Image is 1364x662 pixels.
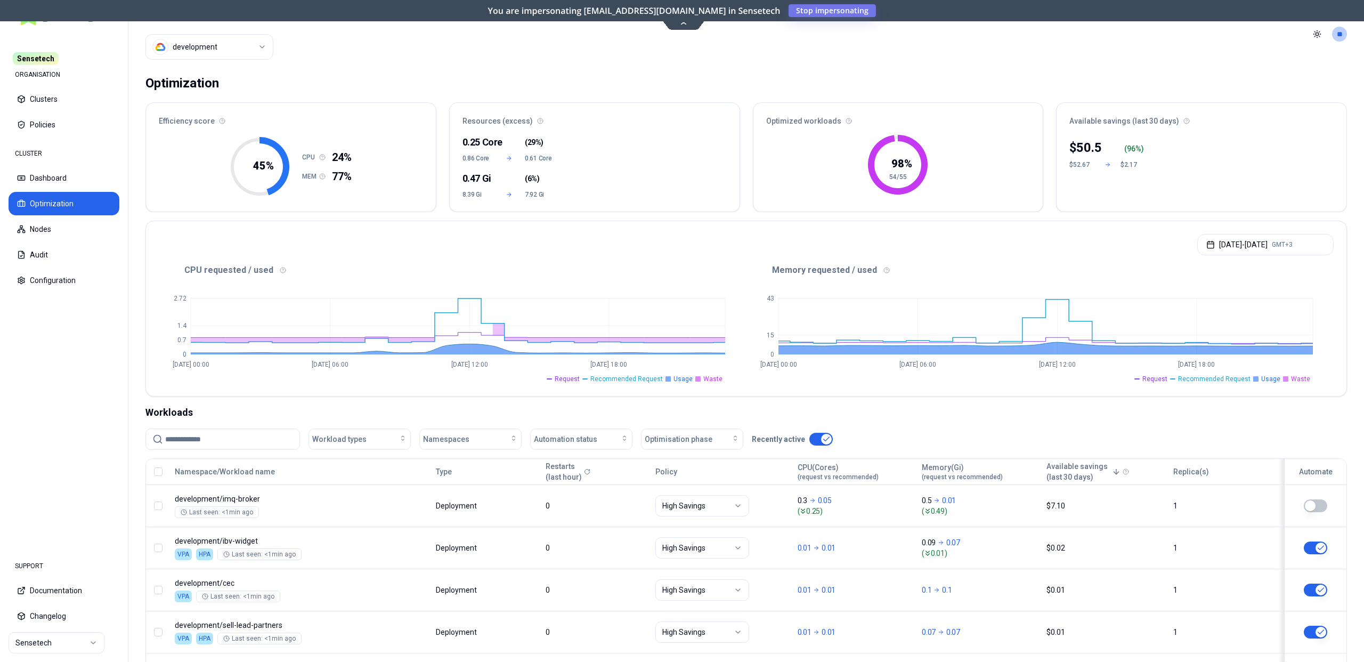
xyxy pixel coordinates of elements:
div: VPA [175,548,192,560]
span: Recommended Request [590,375,663,383]
div: Deployment [436,543,478,553]
button: Replica(s) [1173,461,1209,482]
span: ( 0.01 ) [922,548,1037,559]
div: Last seen: <1min ago [202,592,274,601]
button: Dashboard [9,166,119,190]
div: Memory requested / used [746,264,1334,277]
tspan: [DATE] 00:00 [760,361,797,368]
p: 0.01 [822,627,835,637]
p: 0.01 [822,585,835,595]
p: 0.05 [818,495,832,506]
tspan: 0 [770,351,774,358]
p: 0.1 [942,585,952,595]
div: Policy [655,466,788,477]
button: Type [436,461,452,482]
span: Optimisation phase [645,434,712,445]
div: Last seen: <1min ago [223,550,296,559]
h1: MEM [302,172,319,181]
button: Configuration [9,269,119,292]
img: gcp [155,42,166,52]
p: 0.1 [922,585,931,595]
span: (request vs recommended) [922,473,1003,481]
p: 0.01 [798,585,811,595]
tspan: 45 % [253,159,274,172]
div: Available savings (last 30 days) [1057,103,1346,133]
p: Recently active [752,434,805,445]
button: Namespaces [419,429,522,450]
div: Automate [1289,466,1342,477]
span: ( ) [525,173,539,184]
tspan: [DATE] 18:00 [1178,361,1215,368]
tspan: [DATE] 06:00 [312,361,348,368]
div: $2.17 [1121,160,1146,169]
span: 29% [527,137,541,148]
div: 1 [1173,585,1273,595]
span: (request vs recommended) [798,473,879,481]
span: 8.39 Gi [462,190,494,199]
div: Efficiency score [146,103,436,133]
div: 0.47 Gi [462,171,494,186]
button: Documentation [9,579,119,602]
div: Optimized workloads [753,103,1043,133]
div: Workloads [145,405,1347,420]
tspan: [DATE] 06:00 [899,361,936,368]
button: Workload types [308,429,411,450]
div: 1 [1173,627,1273,637]
button: CPU(Cores)(request vs recommended) [798,461,879,482]
span: 77% [332,169,352,184]
button: Select a value [145,34,273,60]
tspan: [DATE] 18:00 [590,361,627,368]
span: 7.92 Gi [525,190,556,199]
tspan: 15 [767,332,774,339]
span: 6% [527,173,537,184]
tspan: 1.4 [177,322,187,329]
button: Available savings(last 30 days) [1046,461,1121,482]
button: Automation status [530,429,632,450]
p: Restarts (last hour) [546,461,582,482]
span: Waste [1291,375,1310,383]
div: 0 [546,585,646,595]
span: Workload types [312,434,367,445]
p: 0.07 [922,627,936,637]
div: VPA [175,591,192,602]
tspan: [DATE] 00:00 [173,361,209,368]
button: Memory(Gi)(request vs recommended) [922,461,1003,482]
div: HPA enabled. [196,633,213,644]
div: Memory(Gi) [922,462,1003,481]
tspan: 54/55 [889,173,907,181]
p: 0.01 [798,627,811,637]
span: GMT+3 [1272,240,1293,249]
button: [DATE]-[DATE]GMT+3 [1197,234,1334,255]
div: 0 [546,543,646,553]
p: 0.07 [946,627,960,637]
p: 50.5 [1076,139,1102,156]
div: Deployment [436,585,478,595]
div: CPU(Cores) [798,462,879,481]
p: 0.01 [798,543,811,553]
div: ORGANISATION [9,64,119,85]
div: CLUSTER [9,143,119,164]
button: Policies [9,113,119,136]
p: 0.5 [922,495,931,506]
span: ( 0.25 ) [798,506,913,516]
span: Automation status [534,434,597,445]
button: Changelog [9,604,119,628]
div: 1 [1173,500,1273,511]
span: 24% [332,150,352,165]
tspan: 43 [767,295,774,302]
div: $0.01 [1046,627,1164,637]
div: Last seen: <1min ago [181,508,253,516]
tspan: [DATE] 12:00 [1039,361,1076,368]
tspan: 0.7 [177,336,186,344]
p: sell-lead-partners [175,620,379,631]
p: 0.01 [942,495,956,506]
div: $0.01 [1046,585,1164,595]
p: imq-broker [175,494,379,504]
p: ibv-widget [175,536,379,546]
div: Resources (excess) [450,103,740,133]
span: Request [555,375,580,383]
p: 0.07 [946,537,960,548]
span: Usage [673,375,693,383]
span: Recommended Request [1178,375,1251,383]
p: 0.01 [822,543,835,553]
